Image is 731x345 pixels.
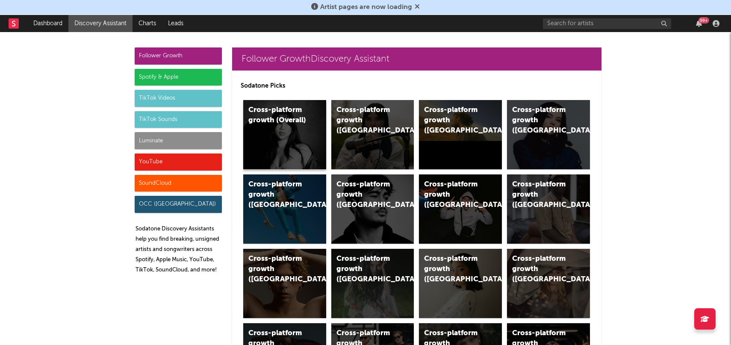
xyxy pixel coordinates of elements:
[424,254,482,285] div: Cross-platform growth ([GEOGRAPHIC_DATA])
[68,15,133,32] a: Discovery Assistant
[336,180,395,210] div: Cross-platform growth ([GEOGRAPHIC_DATA])
[135,196,222,213] div: OCC ([GEOGRAPHIC_DATA])
[331,174,414,244] a: Cross-platform growth ([GEOGRAPHIC_DATA])
[27,15,68,32] a: Dashboard
[248,105,307,126] div: Cross-platform growth (Overall)
[543,18,671,29] input: Search for artists
[512,105,570,136] div: Cross-platform growth ([GEOGRAPHIC_DATA])
[133,15,162,32] a: Charts
[415,4,420,11] span: Dismiss
[699,17,709,24] div: 99 +
[248,254,307,285] div: Cross-platform growth ([GEOGRAPHIC_DATA])
[419,249,502,318] a: Cross-platform growth ([GEOGRAPHIC_DATA])
[243,249,326,318] a: Cross-platform growth ([GEOGRAPHIC_DATA])
[243,174,326,244] a: Cross-platform growth ([GEOGRAPHIC_DATA])
[320,4,412,11] span: Artist pages are now loading
[248,180,307,210] div: Cross-platform growth ([GEOGRAPHIC_DATA])
[507,100,590,169] a: Cross-platform growth ([GEOGRAPHIC_DATA])
[135,111,222,128] div: TikTok Sounds
[232,47,601,71] a: Follower GrowthDiscovery Assistant
[135,175,222,192] div: SoundCloud
[331,249,414,318] a: Cross-platform growth ([GEOGRAPHIC_DATA])
[336,254,395,285] div: Cross-platform growth ([GEOGRAPHIC_DATA])
[331,100,414,169] a: Cross-platform growth ([GEOGRAPHIC_DATA])
[135,153,222,171] div: YouTube
[162,15,189,32] a: Leads
[424,105,482,136] div: Cross-platform growth ([GEOGRAPHIC_DATA])
[507,174,590,244] a: Cross-platform growth ([GEOGRAPHIC_DATA])
[419,100,502,169] a: Cross-platform growth ([GEOGRAPHIC_DATA])
[336,105,395,136] div: Cross-platform growth ([GEOGRAPHIC_DATA])
[419,174,502,244] a: Cross-platform growth ([GEOGRAPHIC_DATA]/GSA)
[424,180,482,210] div: Cross-platform growth ([GEOGRAPHIC_DATA]/GSA)
[136,224,222,275] p: Sodatone Discovery Assistants help you find breaking, unsigned artists and songwriters across Spo...
[135,132,222,149] div: Luminate
[696,20,702,27] button: 99+
[135,69,222,86] div: Spotify & Apple
[512,180,570,210] div: Cross-platform growth ([GEOGRAPHIC_DATA])
[241,81,593,91] p: Sodatone Picks
[507,249,590,318] a: Cross-platform growth ([GEOGRAPHIC_DATA])
[512,254,570,285] div: Cross-platform growth ([GEOGRAPHIC_DATA])
[135,90,222,107] div: TikTok Videos
[135,47,222,65] div: Follower Growth
[243,100,326,169] a: Cross-platform growth (Overall)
